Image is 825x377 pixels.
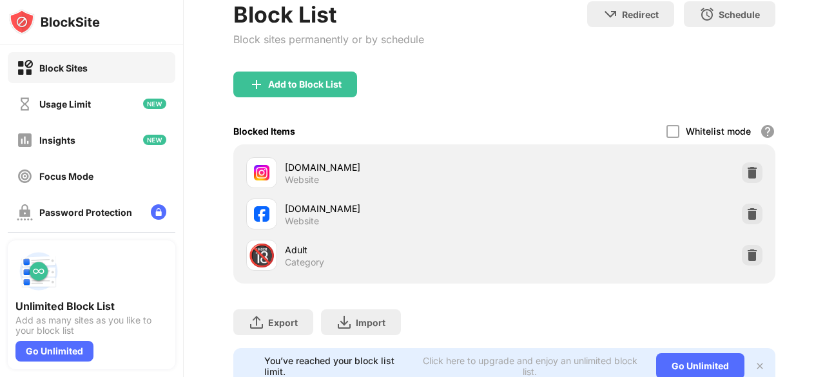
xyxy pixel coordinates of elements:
[15,248,62,295] img: push-block-list.svg
[285,160,505,174] div: [DOMAIN_NAME]
[264,355,412,377] div: You’ve reached your block list limit.
[17,60,33,76] img: block-on.svg
[233,33,424,46] div: Block sites permanently or by schedule
[268,79,342,90] div: Add to Block List
[719,9,760,20] div: Schedule
[15,315,168,336] div: Add as many sites as you like to your block list
[39,63,88,73] div: Block Sites
[254,165,269,180] img: favicons
[233,1,424,28] div: Block List
[248,242,275,269] div: 🔞
[686,126,751,137] div: Whitelist mode
[143,99,166,109] img: new-icon.svg
[15,341,93,362] div: Go Unlimited
[39,207,132,218] div: Password Protection
[9,9,100,35] img: logo-blocksite.svg
[233,126,295,137] div: Blocked Items
[39,171,93,182] div: Focus Mode
[39,135,75,146] div: Insights
[17,204,33,220] img: password-protection-off.svg
[285,215,319,227] div: Website
[420,355,641,377] div: Click here to upgrade and enjoy an unlimited block list.
[622,9,659,20] div: Redirect
[17,96,33,112] img: time-usage-off.svg
[143,135,166,145] img: new-icon.svg
[17,132,33,148] img: insights-off.svg
[285,202,505,215] div: [DOMAIN_NAME]
[755,361,765,371] img: x-button.svg
[285,256,324,268] div: Category
[285,243,505,256] div: Adult
[15,300,168,313] div: Unlimited Block List
[254,206,269,222] img: favicons
[17,168,33,184] img: focus-off.svg
[285,174,319,186] div: Website
[356,317,385,328] div: Import
[151,204,166,220] img: lock-menu.svg
[39,99,91,110] div: Usage Limit
[268,317,298,328] div: Export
